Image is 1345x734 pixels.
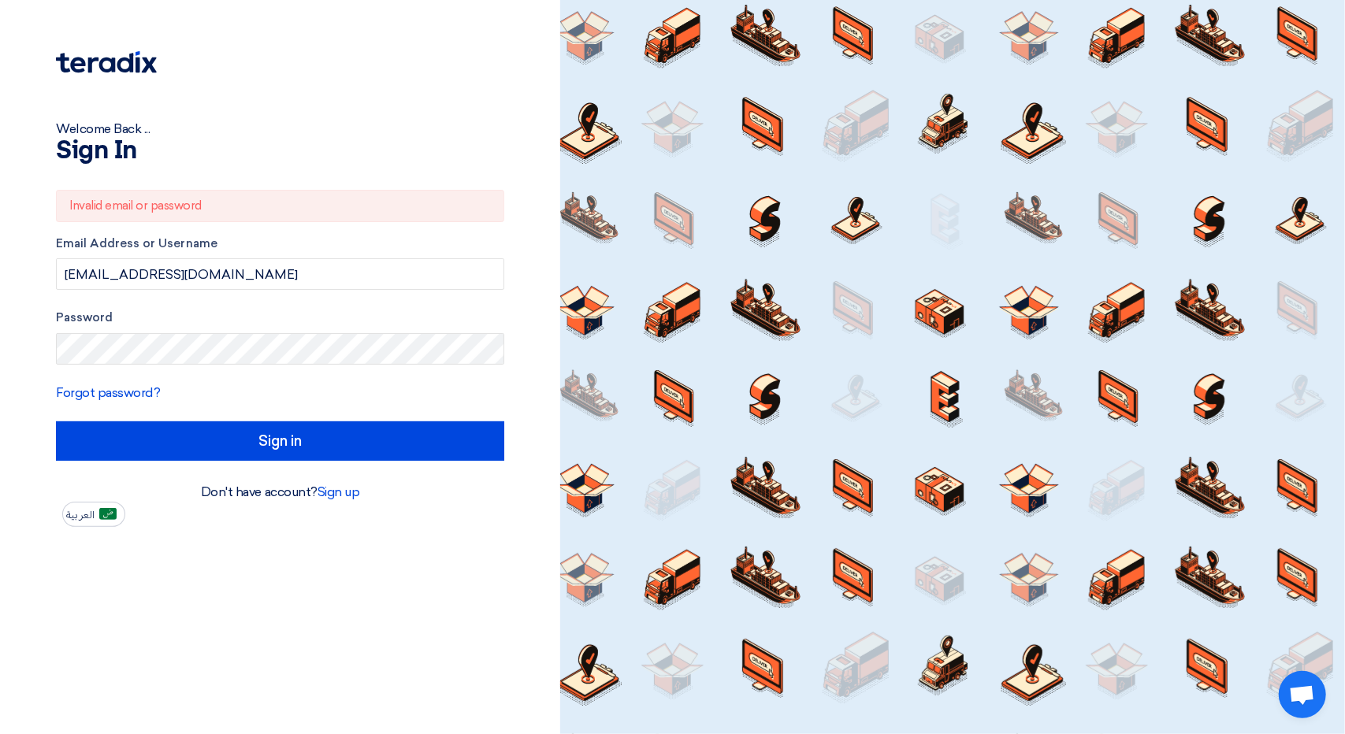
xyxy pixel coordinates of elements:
span: العربية [66,510,95,521]
label: Email Address or Username [56,235,504,253]
a: Sign up [318,484,360,499]
a: Forgot password? [56,385,160,400]
input: Sign in [56,421,504,461]
img: ar-AR.png [99,508,117,520]
a: Open chat [1279,671,1326,718]
img: Teradix logo [56,51,157,73]
label: Password [56,309,504,327]
div: Invalid email or password [56,190,504,222]
div: Don't have account? [56,483,504,502]
input: Enter your business email or username [56,258,504,290]
button: العربية [62,502,125,527]
div: Welcome Back ... [56,120,504,139]
h1: Sign In [56,139,504,164]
